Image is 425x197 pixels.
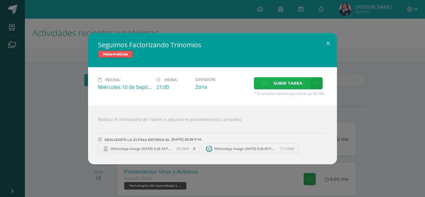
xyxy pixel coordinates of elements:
label: División: [195,77,249,82]
span: [DATE] 20:28 P.M. [170,139,202,140]
span: Subir tarea [273,77,302,89]
h2: Seguimos Factorizando Trinomios [98,40,327,49]
div: Miércoles 10 de Septiembre [98,84,152,91]
span: Hora: [164,77,178,82]
span: REALIZASTE LA ÚLTIMA ENTREGA EL [105,138,170,142]
button: Close (Esc) [319,33,337,54]
span: * El tamaño máximo permitido es 50 MB [254,91,327,96]
div: 21:00 [156,84,190,91]
a: WhatsApp Image 2025-09-10 at 8.25.59 PM.jpeg [202,143,299,154]
span: 76.05KB [176,146,189,151]
span: Matemáticas [98,50,133,58]
span: WhatsApp Image [DATE] 8.26.18 PM.jpeg [108,146,176,151]
span: Fecha: [105,77,120,82]
span: Remover entrega [189,145,200,152]
a: WhatsApp Image [DATE] 8.26.18 PM.jpeg 76.05KB [98,143,200,154]
span: WhatsApp Image [DATE] 8.25.59 PM.jpeg [211,146,279,151]
div: Realiza el formulario de Teams y adjunta el procedimiento completo. [88,106,337,164]
span: 171.63KB [279,146,294,151]
div: Zona [195,83,249,90]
